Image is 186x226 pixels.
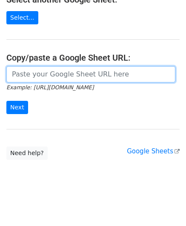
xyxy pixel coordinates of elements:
a: Need help? [6,147,48,160]
input: Paste your Google Sheet URL here [6,66,175,82]
h4: Copy/paste a Google Sheet URL: [6,53,180,63]
a: Google Sheets [127,147,180,155]
input: Next [6,101,28,114]
small: Example: [URL][DOMAIN_NAME] [6,84,94,91]
a: Select... [6,11,38,24]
